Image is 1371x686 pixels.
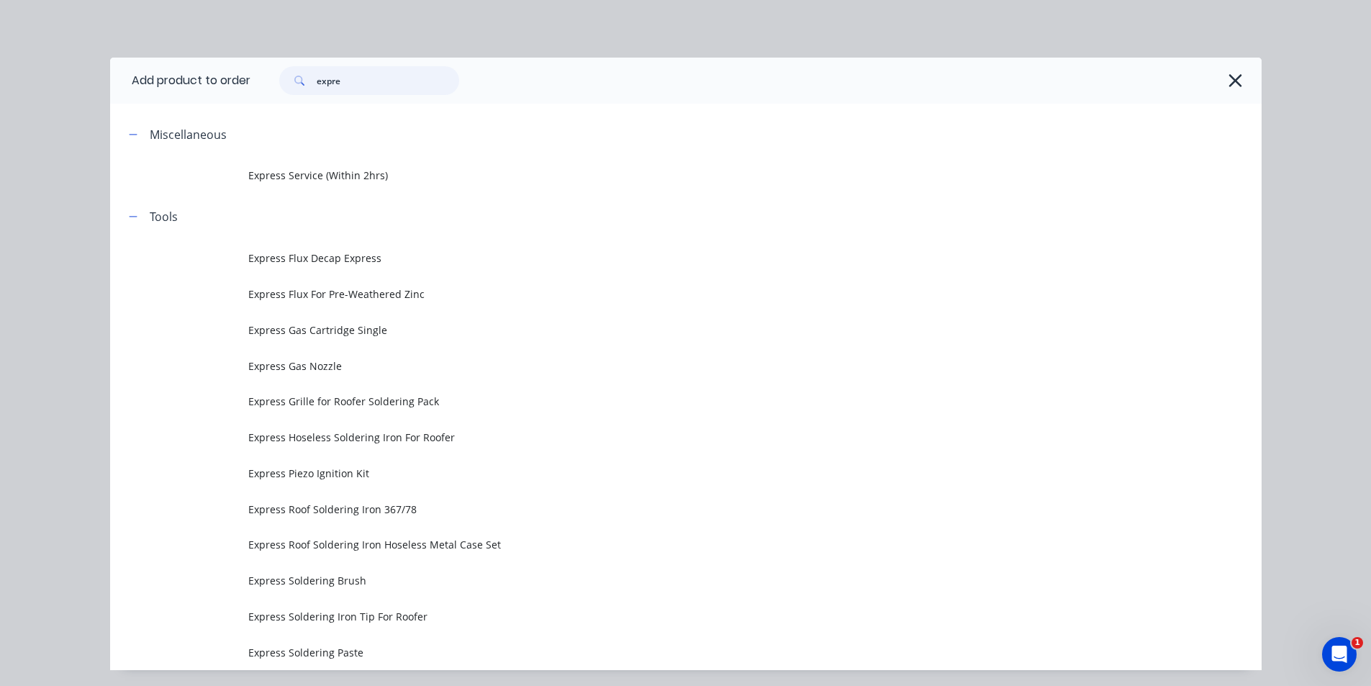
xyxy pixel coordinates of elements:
iframe: Intercom live chat [1322,637,1357,672]
div: Tools [150,208,178,225]
span: Express Flux Decap Express [248,251,1059,266]
span: Express Gas Nozzle [248,358,1059,374]
span: Express Flux For Pre-Weathered Zinc [248,286,1059,302]
span: 1 [1352,637,1363,649]
span: Express Roof Soldering Iron Hoseless Metal Case Set [248,537,1059,552]
span: Express Soldering Paste [248,645,1059,660]
div: Miscellaneous [150,126,227,143]
span: Express Service (Within 2hrs) [248,168,1059,183]
span: Express Soldering Brush [248,573,1059,588]
span: Express Roof Soldering Iron 367/78 [248,502,1059,517]
span: Express Gas Cartridge Single [248,322,1059,338]
span: Express Soldering Iron Tip For Roofer [248,609,1059,624]
div: Add product to order [110,58,250,104]
input: Search... [317,66,459,95]
span: Express Grille for Roofer Soldering Pack [248,394,1059,409]
span: Express Piezo Ignition Kit [248,466,1059,481]
span: Express Hoseless Soldering Iron For Roofer [248,430,1059,445]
